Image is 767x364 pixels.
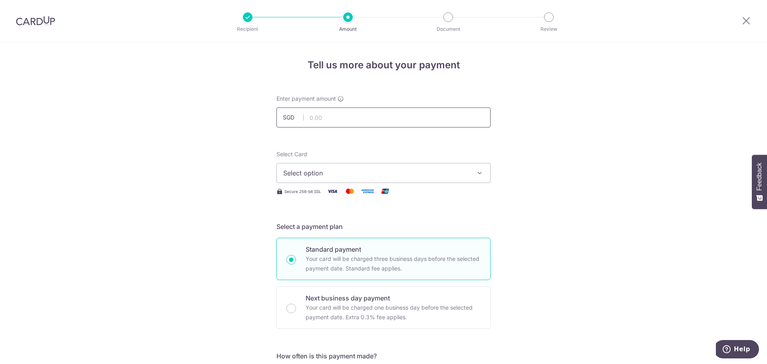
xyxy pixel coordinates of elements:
img: Visa [324,186,340,196]
span: Secure 256-bit SSL [284,188,321,195]
p: Your card will be charged one business day before the selected payment date. Extra 0.3% fee applies. [306,303,481,322]
h5: How often is this payment made? [276,351,491,361]
p: Document [419,25,478,33]
p: Recipient [218,25,277,33]
span: translation missing: en.payables.payment_networks.credit_card.summary.labels.select_card [276,151,307,157]
h4: Tell us more about your payment [276,58,491,72]
span: Enter payment amount [276,95,336,103]
input: 0.00 [276,107,491,127]
button: Select option [276,163,491,183]
img: CardUp [16,16,55,26]
span: Select option [283,168,469,178]
p: Amount [318,25,378,33]
p: Your card will be charged three business days before the selected payment date. Standard fee appl... [306,254,481,273]
span: SGD [283,113,304,121]
img: American Express [360,186,376,196]
p: Next business day payment [306,293,481,303]
span: Feedback [756,163,763,191]
h5: Select a payment plan [276,222,491,231]
p: Standard payment [306,245,481,254]
p: Review [519,25,578,33]
button: Feedback - Show survey [752,155,767,209]
iframe: Opens a widget where you can find more information [716,340,759,360]
img: Mastercard [342,186,358,196]
img: Union Pay [377,186,393,196]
